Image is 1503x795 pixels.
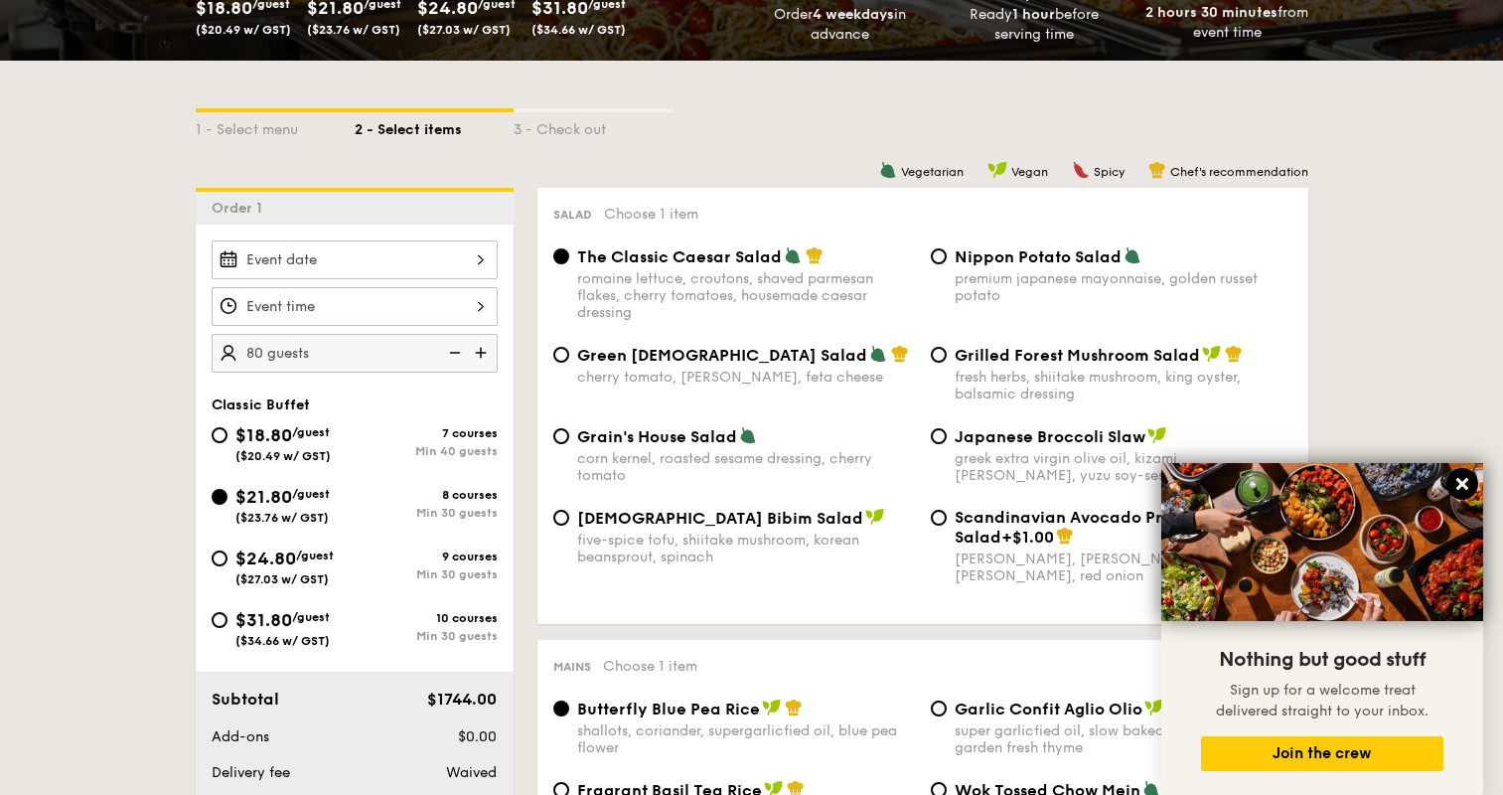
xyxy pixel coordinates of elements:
[196,23,291,37] span: ($20.49 w/ GST)
[739,426,757,444] img: icon-vegetarian.fe4039eb.svg
[577,270,915,321] div: romaine lettuce, croutons, shaved parmesan flakes, cherry tomatoes, housemade caesar dressing
[752,5,930,45] div: Order in advance
[891,345,909,363] img: icon-chef-hat.a58ddaea.svg
[1144,699,1164,716] img: icon-vegan.f8ff3823.svg
[553,347,569,363] input: Green [DEMOGRAPHIC_DATA] Saladcherry tomato, [PERSON_NAME], feta cheese
[355,426,498,440] div: 7 courses
[1011,165,1048,179] span: Vegan
[577,509,863,528] span: [DEMOGRAPHIC_DATA] Bibim Salad
[355,611,498,625] div: 10 courses
[901,165,964,179] span: Vegetarian
[577,700,760,718] span: Butterfly Blue Pea Rice
[931,347,947,363] input: Grilled Forest Mushroom Saladfresh herbs, shiitake mushroom, king oyster, balsamic dressing
[212,287,498,326] input: Event time
[955,450,1292,484] div: greek extra virgin olive oil, kizami [PERSON_NAME], yuzu soy-sesame dressing
[212,240,498,279] input: Event date
[553,208,592,222] span: Salad
[1161,463,1483,621] img: DSC07876-Edit02-Large.jpeg
[762,699,782,716] img: icon-vegan.f8ff3823.svg
[1148,161,1166,179] img: icon-chef-hat.a58ddaea.svg
[355,550,498,563] div: 9 courses
[1147,426,1167,444] img: icon-vegan.f8ff3823.svg
[355,629,498,643] div: Min 30 guests
[955,722,1292,756] div: super garlicfied oil, slow baked cherry tomatoes, garden fresh thyme
[531,23,626,37] span: ($34.66 w/ GST)
[1072,161,1090,179] img: icon-spicy.37a8142b.svg
[235,609,292,631] span: $31.80
[212,612,227,628] input: $31.80/guest($34.66 w/ GST)10 coursesMin 30 guests
[955,427,1145,446] span: Japanese Broccoli Slaw
[1094,165,1125,179] span: Spicy
[235,486,292,508] span: $21.80
[553,701,569,716] input: Butterfly Blue Pea Riceshallots, coriander, supergarlicfied oil, blue pea flower
[427,690,497,709] span: $1744.00
[603,658,697,675] span: Choose 1 item
[553,510,569,526] input: [DEMOGRAPHIC_DATA] Bibim Saladfive-spice tofu, shiitake mushroom, korean beansprout, spinach
[577,346,867,365] span: Green [DEMOGRAPHIC_DATA] Salad
[577,247,782,266] span: The Classic Caesar Salad
[955,369,1292,402] div: fresh herbs, shiitake mushroom, king oyster, balsamic dressing
[438,334,468,372] img: icon-reduce.1d2dbef1.svg
[1138,3,1316,43] div: from event time
[577,450,915,484] div: corn kernel, roasted sesame dressing, cherry tomato
[292,425,330,439] span: /guest
[955,700,1142,718] span: Garlic Confit Aglio Olio
[784,246,802,264] img: icon-vegetarian.fe4039eb.svg
[945,5,1123,45] div: Ready before serving time
[987,161,1007,179] img: icon-vegan.f8ff3823.svg
[577,427,737,446] span: Grain's House Salad
[235,424,292,446] span: $18.80
[235,548,296,569] span: $24.80
[296,549,334,562] span: /guest
[553,660,591,674] span: Mains
[1201,736,1443,771] button: Join the crew
[235,572,329,586] span: ($27.03 w/ GST)
[446,764,497,781] span: Waived
[1202,345,1222,363] img: icon-vegan.f8ff3823.svg
[468,334,498,372] img: icon-add.58712e84.svg
[235,511,329,525] span: ($23.76 w/ GST)
[417,23,511,37] span: ($27.03 w/ GST)
[1012,6,1055,23] strong: 1 hour
[355,506,498,520] div: Min 30 guests
[955,270,1292,304] div: premium japanese mayonnaise, golden russet potato
[955,346,1200,365] span: Grilled Forest Mushroom Salad
[235,634,330,648] span: ($34.66 w/ GST)
[577,532,915,565] div: five-spice tofu, shiitake mushroom, korean beansprout, spinach
[1225,345,1243,363] img: icon-chef-hat.a58ddaea.svg
[931,510,947,526] input: Scandinavian Avocado Prawn Salad+$1.00[PERSON_NAME], [PERSON_NAME], [PERSON_NAME], red onion
[355,444,498,458] div: Min 40 guests
[577,369,915,386] div: cherry tomato, [PERSON_NAME], feta cheese
[212,397,310,413] span: Classic Buffet
[1170,165,1308,179] span: Chef's recommendation
[577,722,915,756] div: shallots, coriander, supergarlicfied oil, blue pea flower
[1145,4,1278,21] strong: 2 hours 30 minutes
[355,567,498,581] div: Min 30 guests
[785,699,803,716] img: icon-chef-hat.a58ddaea.svg
[604,206,698,223] span: Choose 1 item
[955,551,1292,584] div: [PERSON_NAME], [PERSON_NAME], [PERSON_NAME], red onion
[931,701,947,716] input: Garlic Confit Aglio Oliosuper garlicfied oil, slow baked cherry tomatoes, garden fresh thyme
[235,449,331,463] span: ($20.49 w/ GST)
[813,6,894,23] strong: 4 weekdays
[212,764,290,781] span: Delivery fee
[955,508,1196,547] span: Scandinavian Avocado Prawn Salad
[196,112,355,140] div: 1 - Select menu
[355,488,498,502] div: 8 courses
[212,489,227,505] input: $21.80/guest($23.76 w/ GST)8 coursesMin 30 guests
[1219,648,1426,672] span: Nothing but good stuff
[458,728,497,745] span: $0.00
[292,610,330,624] span: /guest
[931,248,947,264] input: Nippon Potato Saladpremium japanese mayonnaise, golden russet potato
[307,23,400,37] span: ($23.76 w/ GST)
[355,112,514,140] div: 2 - Select items
[553,428,569,444] input: Grain's House Saladcorn kernel, roasted sesame dressing, cherry tomato
[865,508,885,526] img: icon-vegan.f8ff3823.svg
[1001,528,1054,547] span: +$1.00
[212,551,227,566] input: $24.80/guest($27.03 w/ GST)9 coursesMin 30 guests
[879,161,897,179] img: icon-vegetarian.fe4039eb.svg
[869,345,887,363] img: icon-vegetarian.fe4039eb.svg
[1056,527,1074,545] img: icon-chef-hat.a58ddaea.svg
[212,334,498,373] input: Number of guests
[1216,682,1428,719] span: Sign up for a welcome treat delivered straight to your inbox.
